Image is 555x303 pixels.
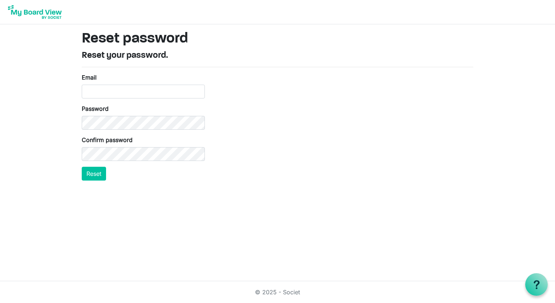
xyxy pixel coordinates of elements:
h1: Reset password [82,30,473,48]
label: Password [82,104,109,113]
label: Confirm password [82,136,133,144]
h4: Reset your password. [82,50,473,61]
label: Email [82,73,97,82]
a: © 2025 - Societ [255,288,300,296]
img: My Board View Logo [6,3,64,21]
button: Reset [82,167,106,181]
